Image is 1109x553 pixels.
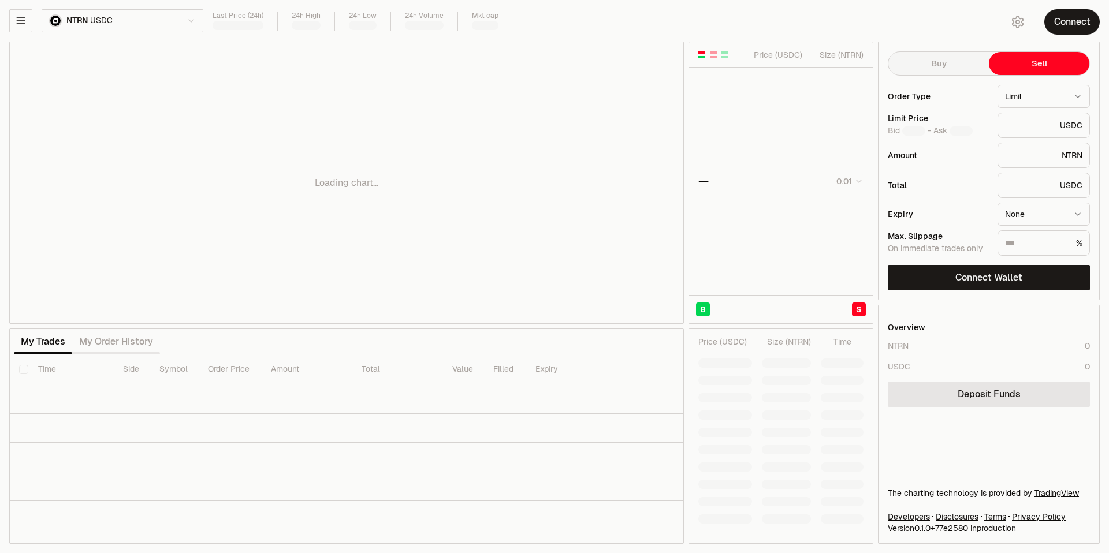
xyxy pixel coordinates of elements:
[1085,361,1090,372] div: 0
[998,173,1090,198] div: USDC
[888,361,910,372] div: USDC
[90,16,112,26] span: USDC
[72,330,160,353] button: My Order History
[888,52,989,75] button: Buy
[349,12,377,20] div: 24h Low
[50,16,61,26] img: NTRN Logo
[709,50,718,59] button: Show Sell Orders Only
[933,126,973,136] span: Ask
[888,487,1090,499] div: The charting technology is provided by
[888,340,909,352] div: NTRN
[888,151,988,159] div: Amount
[888,322,925,333] div: Overview
[720,50,730,59] button: Show Buy Orders Only
[199,354,262,384] th: Order Price
[998,113,1090,138] div: USDC
[698,336,752,348] div: Price ( USDC )
[405,12,444,20] div: 24h Volume
[998,230,1090,256] div: %
[812,49,864,61] div: Size ( NTRN )
[213,12,263,20] div: Last Price (24h)
[833,174,864,188] button: 0.01
[1044,9,1100,35] button: Connect
[1034,488,1079,498] a: TradingView
[315,176,378,190] p: Loading chart...
[352,354,443,384] th: Total
[698,173,709,189] div: —
[66,16,88,26] span: NTRN
[989,52,1089,75] button: Sell
[984,511,1006,522] a: Terms
[700,304,706,315] span: B
[935,523,968,533] span: 77e258096fa4e3c53258ee72bdc0e6f4f97b07b5
[888,511,930,522] a: Developers
[19,365,28,374] button: Select all
[292,12,321,20] div: 24h High
[856,304,862,315] span: S
[114,354,150,384] th: Side
[443,354,484,384] th: Value
[998,85,1090,108] button: Limit
[936,511,978,522] a: Disclosures
[1085,340,1090,352] div: 0
[484,354,526,384] th: Filled
[262,354,352,384] th: Amount
[888,232,988,240] div: Max. Slippage
[998,143,1090,168] div: NTRN
[888,126,931,136] span: Bid -
[697,50,706,59] button: Show Buy and Sell Orders
[14,330,72,353] button: My Trades
[888,114,988,122] div: Limit Price
[762,336,811,348] div: Size ( NTRN )
[888,382,1090,407] a: Deposit Funds
[751,49,802,61] div: Price ( USDC )
[1012,511,1066,522] a: Privacy Policy
[888,244,988,254] div: On immediate trades only
[998,203,1090,226] button: None
[888,92,988,100] div: Order Type
[29,354,113,384] th: Time
[888,265,1090,290] button: Connect Wallet
[526,354,608,384] th: Expiry
[150,354,199,384] th: Symbol
[472,12,498,20] div: Mkt cap
[888,181,988,189] div: Total
[821,336,851,348] div: Time
[888,522,1090,534] div: Version 0.1.0 + in production
[888,210,988,218] div: Expiry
